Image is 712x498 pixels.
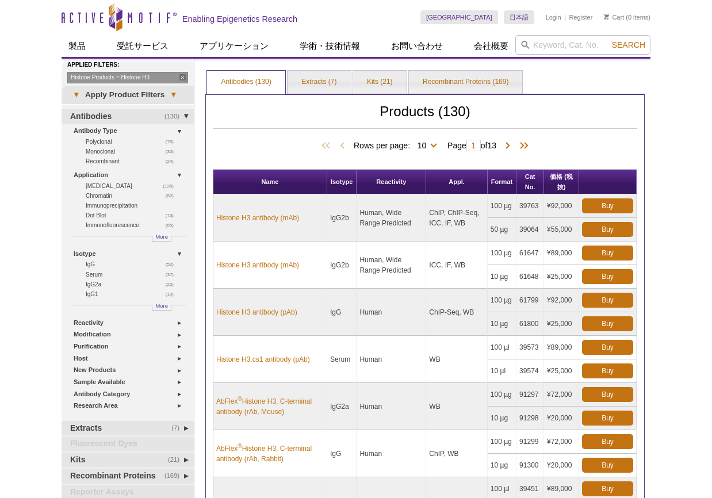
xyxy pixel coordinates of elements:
[426,170,488,194] th: Appl.
[604,10,650,24] li: (0 items)
[166,210,180,220] span: (73)
[467,35,515,57] a: 会社概要
[86,181,180,191] a: (126)[MEDICAL_DATA]
[357,194,426,242] td: Human, Wide Range Predicted
[62,421,194,436] a: (7)Extracts
[86,259,180,269] a: (52)IgG
[163,181,180,191] span: (126)
[293,35,367,57] a: 学術・技術情報
[488,312,516,336] td: 10 µg
[86,210,180,220] a: (73)Dot Blot
[516,430,544,454] td: 91299
[86,137,180,147] a: (76)Polyclonal
[74,364,187,376] a: New Products
[166,191,180,201] span: (82)
[442,140,502,151] span: Page of
[426,336,488,383] td: WB
[488,407,516,430] td: 10 µg
[216,443,324,464] a: AbFlex®Histone H3, C-terminal antibody (rAb, Rabbit)
[327,194,357,242] td: IgG2b
[166,137,180,147] span: (76)
[516,359,544,383] td: 39574
[546,13,561,21] a: Login
[86,220,180,230] a: (65)Immunofluorescence
[166,147,180,156] span: (30)
[582,222,633,237] a: Buy
[155,232,168,242] span: More
[86,156,180,166] a: (24)Recombinant
[353,71,407,94] a: Kits (21)
[67,90,85,100] span: ▾
[516,194,544,218] td: 39763
[357,170,426,194] th: Reactivity
[604,13,624,21] a: Cart
[327,289,357,336] td: IgG
[608,40,649,50] button: Search
[516,312,544,336] td: 61800
[544,170,579,194] th: 価格 (税抜)
[544,289,579,312] td: ¥92,000
[357,430,426,477] td: Human
[86,289,180,299] a: (10)IgG1
[488,383,516,407] td: 100 µg
[62,469,194,484] a: (169)Recombinant Proteins
[238,396,242,402] sup: ®
[582,340,633,355] a: Buy
[86,279,180,289] a: (22)IgG2a
[487,141,496,150] span: 13
[357,242,426,289] td: Human, Wide Range Predicted
[582,458,633,473] a: Buy
[582,316,633,331] a: Buy
[516,289,544,312] td: 61799
[62,86,194,104] a: ▾Apply Product Filters▾
[357,383,426,430] td: Human
[74,388,187,400] a: Antibody Category
[544,312,579,336] td: ¥25,000
[488,265,516,289] td: 10 µg
[336,140,348,152] span: Previous Page
[544,383,579,407] td: ¥72,000
[357,336,426,383] td: Human
[67,72,188,83] a: Histone Products = Histone H3
[426,242,488,289] td: ICC, IF, WB
[544,265,579,289] td: ¥25,000
[488,336,516,359] td: 100 µl
[327,242,357,289] td: IgG2b
[327,336,357,383] td: Serum
[86,147,180,156] a: (30)Monoclonal
[62,453,194,468] a: (21)Kits
[164,90,182,100] span: ▾
[327,170,357,194] th: Isotype
[582,246,633,261] a: Buy
[327,383,357,430] td: IgG2a
[582,481,633,496] a: Buy
[426,430,488,477] td: ChIP, WB
[67,62,194,69] h4: Applied Filters:
[62,436,194,451] a: Fluorescent Dyes
[564,10,566,24] li: |
[155,301,168,311] span: More
[516,336,544,359] td: 39573
[164,109,186,124] span: (130)
[516,242,544,265] td: 61647
[544,336,579,359] td: ¥89,000
[544,407,579,430] td: ¥20,000
[327,430,357,477] td: IgG
[488,194,516,218] td: 100 µg
[544,430,579,454] td: ¥72,000
[582,269,633,284] a: Buy
[319,140,336,152] span: First Page
[426,194,488,242] td: ChIP, ChIP-Seq, ICC, IF, WB
[515,35,650,55] input: Keyword, Cat. No.
[502,140,514,152] span: Next Page
[74,340,187,353] a: Purification
[171,421,186,436] span: (7)
[582,411,633,426] a: Buy
[288,71,350,94] a: Extracts (7)
[516,265,544,289] td: 61648
[488,218,516,242] td: 50 µg
[488,454,516,477] td: 10 µg
[152,305,171,311] a: More
[409,71,522,94] a: Recombinant Proteins (169)
[544,194,579,218] td: ¥92,000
